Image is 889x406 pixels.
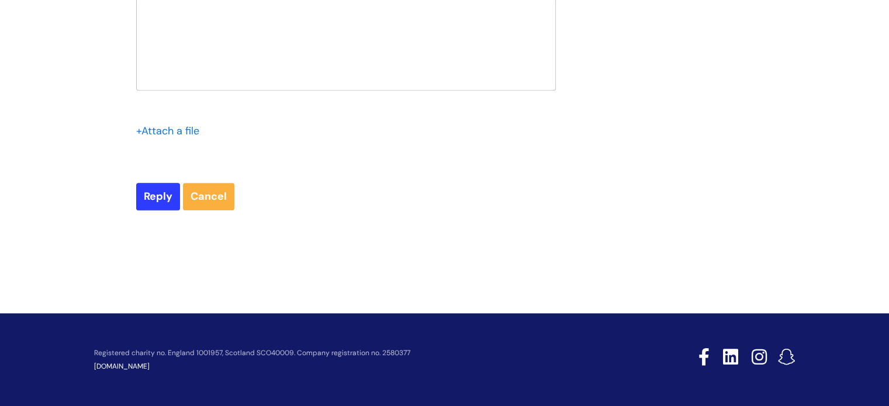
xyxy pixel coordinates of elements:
[136,183,180,210] input: Reply
[94,349,615,357] p: Registered charity no. England 1001957, Scotland SCO40009. Company registration no. 2580377
[136,122,206,140] div: Attach a file
[94,362,150,371] a: [DOMAIN_NAME]
[136,124,141,138] span: +
[183,183,234,210] a: Cancel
